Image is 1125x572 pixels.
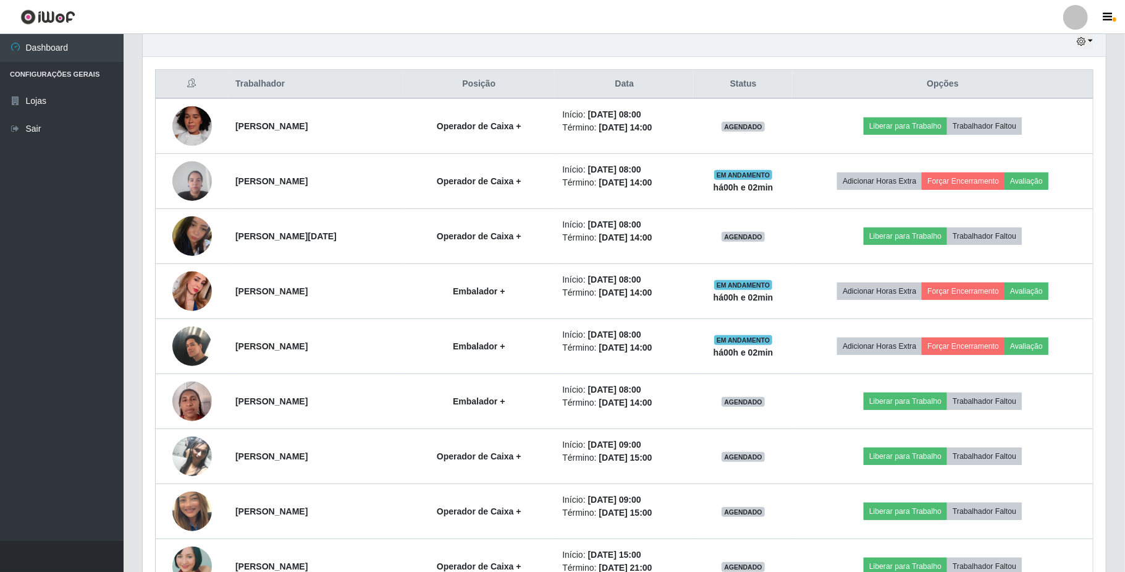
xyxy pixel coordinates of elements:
li: Início: [562,163,686,176]
strong: Operador de Caixa + [437,121,521,131]
li: Início: [562,493,686,506]
button: Forçar Encerramento [922,173,1005,190]
button: Liberar para Trabalho [864,448,947,465]
strong: [PERSON_NAME] [235,451,308,461]
li: Início: [562,383,686,396]
button: Adicionar Horas Extra [837,283,922,300]
time: [DATE] 08:00 [588,275,641,284]
time: [DATE] 08:00 [588,385,641,395]
li: Início: [562,438,686,451]
span: EM ANDAMENTO [714,280,773,290]
li: Término: [562,451,686,464]
li: Término: [562,396,686,409]
strong: [PERSON_NAME] [235,396,308,406]
img: 1728657524685.jpeg [172,421,212,492]
li: Término: [562,176,686,189]
li: Início: [562,328,686,341]
button: Liberar para Trabalho [864,393,947,410]
button: Liberar para Trabalho [864,228,947,245]
th: Opções [793,70,1093,99]
img: 1737744028032.jpeg [172,375,212,427]
span: EM ANDAMENTO [714,170,773,180]
strong: Operador de Caixa + [437,176,521,186]
time: [DATE] 15:00 [599,453,652,463]
strong: há 00 h e 02 min [714,182,773,192]
li: Término: [562,286,686,299]
time: [DATE] 14:00 [599,343,652,352]
time: [DATE] 09:00 [588,495,641,505]
th: Status [694,70,793,99]
li: Término: [562,506,686,519]
button: Trabalhador Faltou [947,503,1022,520]
button: Forçar Encerramento [922,283,1005,300]
strong: Operador de Caixa + [437,506,521,516]
span: AGENDADO [722,232,765,242]
strong: [PERSON_NAME] [235,506,308,516]
button: Trabalhador Faltou [947,117,1022,135]
button: Adicionar Horas Extra [837,173,922,190]
strong: Operador de Caixa + [437,231,521,241]
img: 1755575109305.jpeg [172,476,212,547]
time: [DATE] 08:00 [588,330,641,339]
time: [DATE] 08:00 [588,164,641,174]
strong: Embalador + [453,286,505,296]
li: Início: [562,273,686,286]
img: 1736084148883.jpeg [172,320,212,372]
button: Trabalhador Faltou [947,393,1022,410]
li: Término: [562,121,686,134]
time: [DATE] 14:00 [599,288,652,297]
li: Término: [562,231,686,244]
button: Avaliação [1005,173,1048,190]
img: 1731148670684.jpeg [172,155,212,207]
span: AGENDADO [722,397,765,407]
span: AGENDADO [722,562,765,572]
img: CoreUI Logo [20,9,75,25]
li: Início: [562,218,686,231]
time: [DATE] 14:00 [599,177,652,187]
strong: [PERSON_NAME] [235,341,308,351]
time: [DATE] 14:00 [599,398,652,408]
time: [DATE] 15:00 [599,508,652,518]
time: [DATE] 08:00 [588,220,641,229]
button: Forçar Encerramento [922,338,1005,355]
time: [DATE] 15:00 [588,550,641,560]
strong: Embalador + [453,341,505,351]
time: [DATE] 09:00 [588,440,641,450]
li: Início: [562,549,686,561]
strong: [PERSON_NAME] [235,286,308,296]
button: Trabalhador Faltou [947,228,1022,245]
th: Data [555,70,694,99]
button: Adicionar Horas Extra [837,338,922,355]
img: 1737905263534.jpeg [172,210,212,262]
button: Liberar para Trabalho [864,503,947,520]
button: Trabalhador Faltou [947,448,1022,465]
span: AGENDADO [722,452,765,462]
li: Início: [562,108,686,121]
time: [DATE] 08:00 [588,109,641,119]
strong: [PERSON_NAME] [235,121,308,131]
time: [DATE] 14:00 [599,122,652,132]
time: [DATE] 14:00 [599,233,652,242]
strong: [PERSON_NAME] [235,176,308,186]
button: Avaliação [1005,283,1048,300]
strong: Operador de Caixa + [437,451,521,461]
button: Liberar para Trabalho [864,117,947,135]
th: Trabalhador [228,70,403,99]
strong: Embalador + [453,396,505,406]
strong: [PERSON_NAME][DATE] [235,231,337,241]
th: Posição [403,70,555,99]
strong: [PERSON_NAME] [235,561,308,571]
strong: Operador de Caixa + [437,561,521,571]
span: AGENDADO [722,507,765,517]
li: Término: [562,341,686,354]
button: Avaliação [1005,338,1048,355]
strong: há 00 h e 02 min [714,348,773,357]
img: 1744290479974.jpeg [172,256,212,327]
strong: há 00 h e 02 min [714,292,773,302]
span: AGENDADO [722,122,765,132]
img: 1742965437986.jpeg [172,101,212,151]
span: EM ANDAMENTO [714,335,773,345]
